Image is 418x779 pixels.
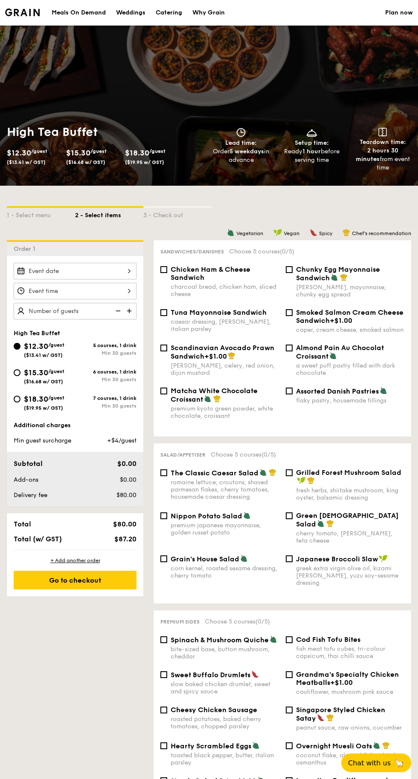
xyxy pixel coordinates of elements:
span: Premium sides [160,619,200,625]
div: from event time [351,147,415,172]
span: $80.00 [116,492,136,499]
input: Cod Fish Tofu Bitesfish meat tofu cubes, tri-colour capsicum, thai chilli sauce [286,636,293,643]
span: Teardown time: [360,138,406,146]
strong: 1 hour [302,148,321,155]
span: ($13.41 w/ GST) [24,352,63,358]
span: Setup time: [295,139,329,147]
span: $12.30 [24,342,48,351]
span: Almond Pain Au Chocolat Croissant [296,344,384,360]
h1: High Tea Buffet [7,124,206,140]
img: icon-vegan.f8ff3823.svg [297,477,305,484]
strong: 5 weekdays [229,148,264,155]
div: 5 courses, 1 drink [75,342,136,348]
span: $18.30 [24,394,48,404]
div: corn kernel, roasted sesame dressing, cherry tomato [171,565,279,579]
span: +$1.00 [330,316,352,325]
img: icon-vegetarian.fe4039eb.svg [204,395,212,402]
div: 1 - Select menu [7,208,75,220]
span: /guest [90,148,107,154]
span: /guest [48,368,64,374]
img: icon-spicy.37a8142b.svg [251,670,259,678]
span: Chat with us [348,759,391,767]
div: premium kyoto green powder, white chocolate, croissant [171,405,279,420]
span: Spicy [319,230,332,236]
input: Green [DEMOGRAPHIC_DATA] Saladcherry tomato, [PERSON_NAME], feta cheese [286,512,293,519]
img: icon-vegetarian.fe4039eb.svg [317,520,325,527]
input: Cheesy Chicken Sausageroasted potatoes, baked cherry tomatoes, chopped parsley [160,707,167,713]
input: Sweet Buffalo Drumletsslow baked chicken drumlet, sweet and spicy sauce [160,671,167,678]
div: 3 - Check out [143,208,212,220]
img: icon-spicy.37a8142b.svg [310,229,317,236]
span: (0/5) [261,451,276,458]
div: 6 courses, 1 drink [75,369,136,375]
div: romaine lettuce, croutons, shaved parmesan flakes, cherry tomatoes, housemade caesar dressing [171,479,279,500]
span: Vegetarian [236,230,263,236]
span: /guest [31,148,47,154]
span: ($19.95 w/ GST) [125,159,164,165]
div: flaky pastry, housemade fillings [296,397,404,404]
span: ($16.68 w/ GST) [66,159,105,165]
div: coconut flake, almond flake, dried osmanthus [296,752,404,766]
div: 7 courses, 1 drink [75,395,136,401]
span: Grain's House Salad [171,555,239,563]
div: roasted potatoes, baked cherry tomatoes, chopped parsley [171,716,279,730]
span: Total [14,520,31,528]
span: Chicken Ham & Cheese Sandwich [171,265,250,282]
input: Grilled Forest Mushroom Saladfresh herbs, shiitake mushroom, king oyster, balsamic dressing [286,469,293,476]
span: Assorted Danish Pastries [296,387,379,395]
div: Min 30 guests [75,403,136,409]
span: Sweet Buffalo Drumlets [171,671,250,679]
span: Cod Fish Tofu Bites [296,635,360,644]
span: $15.30 [24,368,48,377]
div: slow baked chicken drumlet, sweet and spicy sauce [171,681,279,695]
div: cherry tomato, [PERSON_NAME], feta cheese [296,530,404,544]
input: Matcha White Chocolate Croissantpremium kyoto green powder, white chocolate, croissant [160,388,167,394]
input: Number of guests [14,303,136,319]
div: caesar dressing, [PERSON_NAME], italian parsley [171,318,279,333]
span: $80.00 [113,520,136,528]
button: Chat with us🦙 [341,753,411,772]
span: 🦙 [394,758,404,768]
img: icon-chef-hat.a58ddaea.svg [326,714,334,722]
div: Additional charges [14,421,136,430]
img: icon-chef-hat.a58ddaea.svg [326,520,334,527]
div: a sweet puff pastry filled with dark chocolate [296,362,404,377]
img: icon-add.58712e84.svg [124,303,136,319]
span: $0.00 [117,460,136,468]
div: [PERSON_NAME], mayonnaise, chunky egg spread [296,284,404,298]
span: Total (w/ GST) [14,535,62,543]
div: cauliflower, mushroom pink sauce [296,688,404,696]
span: $0.00 [120,476,136,483]
img: icon-chef-hat.a58ddaea.svg [307,477,315,484]
input: Scandinavian Avocado Prawn Sandwich+$1.00[PERSON_NAME], celery, red onion, dijon mustard [160,345,167,351]
span: Grandma's Specialty Chicken Meatballs [296,670,399,687]
div: fresh herbs, shiitake mushroom, king oyster, balsamic dressing [296,487,404,501]
span: Green [DEMOGRAPHIC_DATA] Salad [296,512,399,528]
img: icon-vegetarian.fe4039eb.svg [240,555,248,562]
input: Spinach & Mushroom Quichebite-sized base, button mushroom, cheddar [160,636,167,643]
span: Scandinavian Avocado Prawn Sandwich [171,344,274,360]
input: Tuna Mayonnaise Sandwichcaesar dressing, [PERSON_NAME], italian parsley [160,309,167,316]
span: Tuna Mayonnaise Sandwich [171,308,267,316]
span: High Tea Buffet [14,330,60,337]
span: (0/5) [280,248,294,255]
img: icon-vegan.f8ff3823.svg [379,555,387,562]
span: /guest [48,395,64,401]
span: Add-ons [14,476,38,483]
div: greek extra virgin olive oil, kizami [PERSON_NAME], yuzu soy-sesame dressing [296,565,404,586]
input: Event date [14,263,136,279]
span: ($19.95 w/ GST) [24,405,63,411]
img: icon-vegetarian.fe4039eb.svg [259,469,267,476]
span: Choose 5 courses [211,451,276,458]
strong: 2 hours 30 minutes [356,147,398,163]
span: ($13.41 w/ GST) [7,159,46,165]
span: Order 1 [14,245,39,253]
img: icon-vegetarian.fe4039eb.svg [252,742,260,749]
input: Hearty Scrambled Eggstoasted black pepper, butter, italian parsley [160,742,167,749]
span: Nippon Potato Salad [171,512,242,520]
input: Grain's House Saladcorn kernel, roasted sesame dressing, cherry tomato [160,555,167,562]
img: icon-spicy.37a8142b.svg [317,714,325,722]
span: /guest [149,148,165,154]
span: Singapore Styled Chicken Satay [296,706,385,722]
div: bite-sized base, button mushroom, cheddar [171,646,279,660]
